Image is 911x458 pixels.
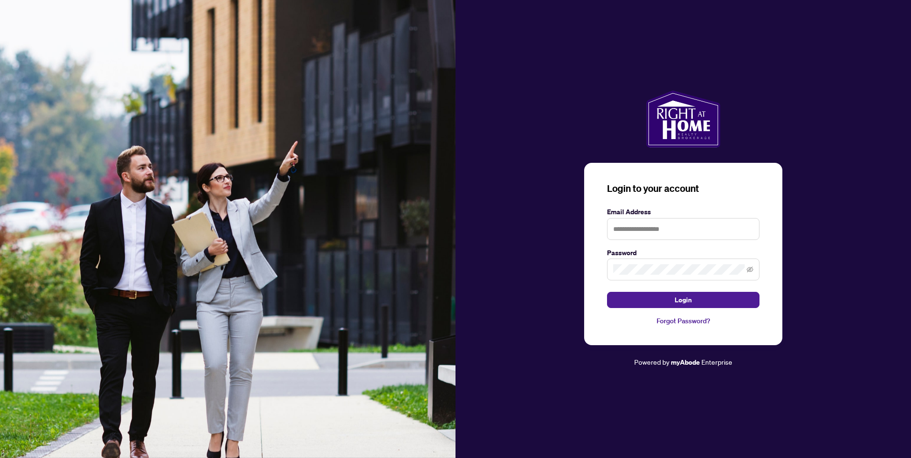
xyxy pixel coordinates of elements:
[646,90,720,148] img: ma-logo
[607,248,759,258] label: Password
[701,358,732,366] span: Enterprise
[607,292,759,308] button: Login
[607,207,759,217] label: Email Address
[607,182,759,195] h3: Login to your account
[747,266,753,273] span: eye-invisible
[634,358,669,366] span: Powered by
[675,292,692,308] span: Login
[671,357,700,368] a: myAbode
[607,316,759,326] a: Forgot Password?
